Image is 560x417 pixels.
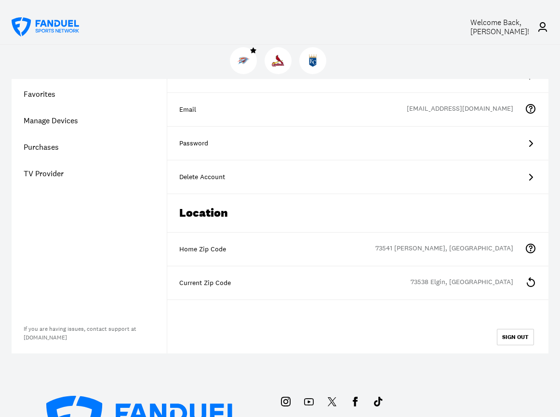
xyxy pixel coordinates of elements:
div: 73541 [PERSON_NAME], [GEOGRAPHIC_DATA] [375,244,525,255]
img: Cardinals [272,54,284,67]
div: Password [179,139,536,148]
div: Email [179,105,536,115]
img: Royals [307,54,319,67]
a: If you are having issues, contact support at[DOMAIN_NAME] [24,325,136,341]
img: Thunder [237,54,250,67]
div: [EMAIL_ADDRESS][DOMAIN_NAME] [407,104,525,116]
a: Purchases [12,134,167,160]
a: TV Provider [12,160,167,187]
div: 73538 Elgin, [GEOGRAPHIC_DATA] [411,277,525,289]
a: RoyalsRoyals [299,66,330,76]
div: Current Zip Code [179,278,536,288]
span: Welcome Back, [PERSON_NAME] ! [470,17,529,37]
div: Home Zip Code [179,245,536,254]
div: Delete Account [179,172,536,182]
a: Welcome Back,[PERSON_NAME]! [442,18,548,36]
a: Favorites [12,81,167,107]
a: Manage Devices [12,107,167,134]
a: CardinalsCardinals [265,66,295,76]
a: FanDuel Sports Network [12,17,79,37]
button: SIGN OUT [497,329,534,345]
div: Location [167,194,548,233]
a: ThunderThunder [230,66,261,76]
